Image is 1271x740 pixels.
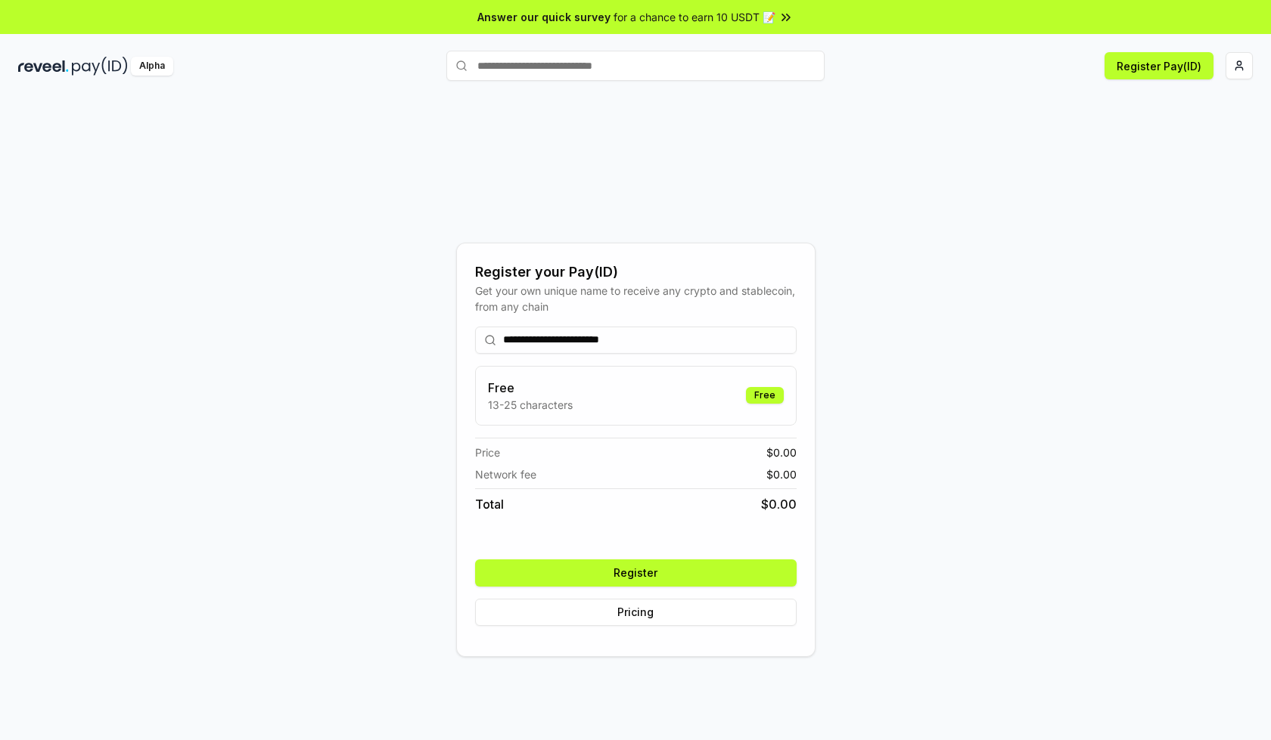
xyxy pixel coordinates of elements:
span: $ 0.00 [766,444,797,460]
button: Register Pay(ID) [1105,52,1214,79]
span: $ 0.00 [766,466,797,482]
span: for a chance to earn 10 USDT 📝 [614,9,775,25]
img: reveel_dark [18,57,69,76]
div: Get your own unique name to receive any crypto and stablecoin, from any chain [475,283,797,314]
span: Network fee [475,466,536,482]
span: Answer our quick survey [477,9,611,25]
span: Total [475,495,504,513]
img: pay_id [72,57,128,76]
div: Register your Pay(ID) [475,262,797,283]
h3: Free [488,379,573,397]
button: Register [475,559,797,587]
div: Alpha [131,57,173,76]
button: Pricing [475,599,797,626]
span: Price [475,444,500,460]
p: 13-25 characters [488,397,573,413]
span: $ 0.00 [761,495,797,513]
div: Free [746,387,784,404]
